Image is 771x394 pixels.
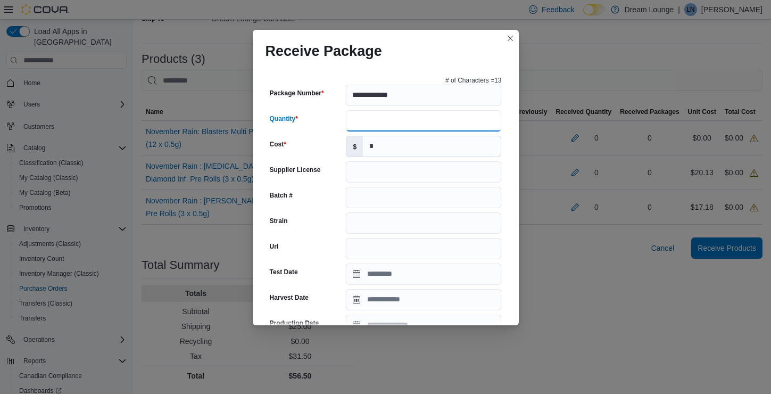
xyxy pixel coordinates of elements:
input: Press the down key to open a popover containing a calendar. [346,289,501,310]
label: Production Date [270,319,319,327]
label: Cost [270,140,286,149]
label: Url [270,242,279,251]
input: Press the down key to open a popover containing a calendar. [346,315,501,336]
label: Supplier License [270,166,321,174]
h1: Receive Package [266,43,382,60]
p: # of Characters = 13 [445,76,502,85]
label: Strain [270,217,288,225]
input: Press the down key to open a popover containing a calendar. [346,264,501,285]
label: Test Date [270,268,298,276]
label: $ [346,136,363,157]
label: Batch # [270,191,293,200]
label: Package Number [270,89,324,97]
button: Closes this modal window [504,32,517,45]
label: Quantity [270,114,298,123]
label: Harvest Date [270,293,309,302]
